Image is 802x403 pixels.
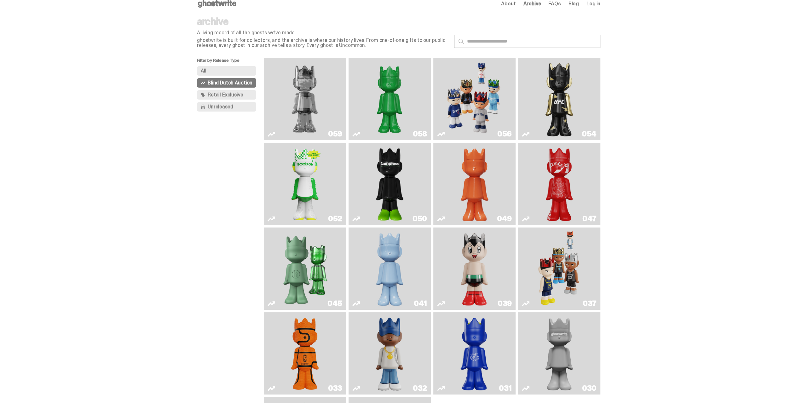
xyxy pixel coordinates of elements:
[268,315,342,392] a: Game Ball
[352,230,427,307] a: Schrödinger's ghost: Winter Blue
[208,80,252,85] span: Blind Dutch Auction
[413,384,427,392] div: 032
[453,315,496,392] img: Latte
[373,230,407,307] img: Schrödinger's ghost: Winter Blue
[582,130,597,138] div: 054
[437,60,512,138] a: Game Face (2025)
[437,145,512,222] a: Schrödinger's ghost: Orange Vibe
[523,1,541,6] a: Archive
[288,145,322,222] img: Court Victory
[274,60,336,138] img: Two
[538,230,581,307] img: Game Face (2024)
[414,300,427,307] div: 041
[582,384,597,392] div: 030
[268,230,342,307] a: Present
[413,130,427,138] div: 058
[543,145,576,222] img: Skip
[352,145,427,222] a: Campless
[522,230,597,307] a: Game Face (2024)
[352,315,427,392] a: Swingman
[197,90,256,100] button: Retail Exclusive
[201,68,206,73] span: All
[328,384,342,392] div: 033
[499,384,512,392] div: 031
[197,78,256,88] button: Blind Dutch Auction
[437,230,512,307] a: Astro Boy
[538,315,581,392] img: One
[197,58,264,66] p: Filter by Release Type
[413,215,427,222] div: 050
[288,315,322,392] img: Game Ball
[359,60,420,138] img: Schrödinger's ghost: Sunday Green
[328,215,342,222] div: 052
[582,215,597,222] div: 047
[268,145,342,222] a: Court Victory
[368,315,412,392] img: Swingman
[501,1,516,6] a: About
[197,66,256,76] button: All
[268,60,342,138] a: Two
[497,215,512,222] div: 049
[522,60,597,138] a: Ruby
[197,102,256,112] button: Unreleased
[328,130,342,138] div: 059
[278,230,332,307] img: Present
[497,130,512,138] div: 056
[583,300,597,307] div: 037
[437,315,512,392] a: Latte
[498,300,512,307] div: 039
[327,300,342,307] div: 045
[458,145,491,222] img: Schrödinger's ghost: Orange Vibe
[373,145,407,222] img: Campless
[208,92,243,97] span: Retail Exclusive
[197,38,449,48] p: ghostwrite is built for collectors, and the archive is where our history lives. From one-of-one g...
[586,1,600,6] a: Log in
[522,315,597,392] a: One
[352,60,427,138] a: Schrödinger's ghost: Sunday Green
[197,16,449,26] p: archive
[458,230,491,307] img: Astro Boy
[208,104,233,109] span: Unreleased
[443,60,505,138] img: Game Face (2025)
[548,1,561,6] a: FAQs
[197,30,449,35] p: A living record of all the ghosts we've made.
[522,145,597,222] a: Skip
[543,60,576,138] img: Ruby
[568,1,579,6] a: Blog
